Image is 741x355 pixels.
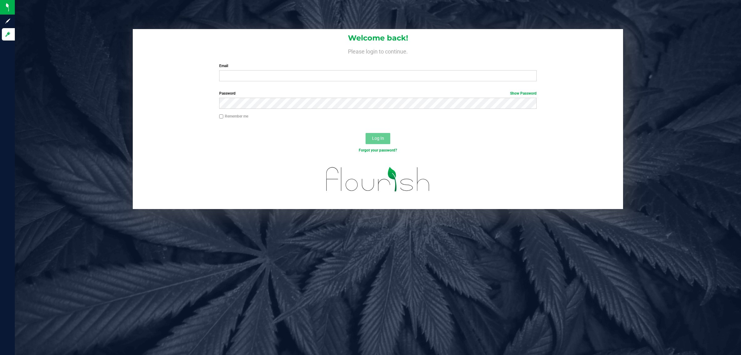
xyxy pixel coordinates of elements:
inline-svg: Sign up [5,18,11,24]
img: flourish_logo.svg [317,160,439,199]
label: Email [219,63,537,69]
input: Remember me [219,114,224,119]
button: Log In [366,133,390,144]
h1: Welcome back! [133,34,623,42]
span: Password [219,91,236,96]
a: Forgot your password? [359,148,397,152]
label: Remember me [219,113,248,119]
h4: Please login to continue. [133,47,623,54]
span: Log In [372,136,384,141]
a: Show Password [510,91,537,96]
inline-svg: Log in [5,31,11,37]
